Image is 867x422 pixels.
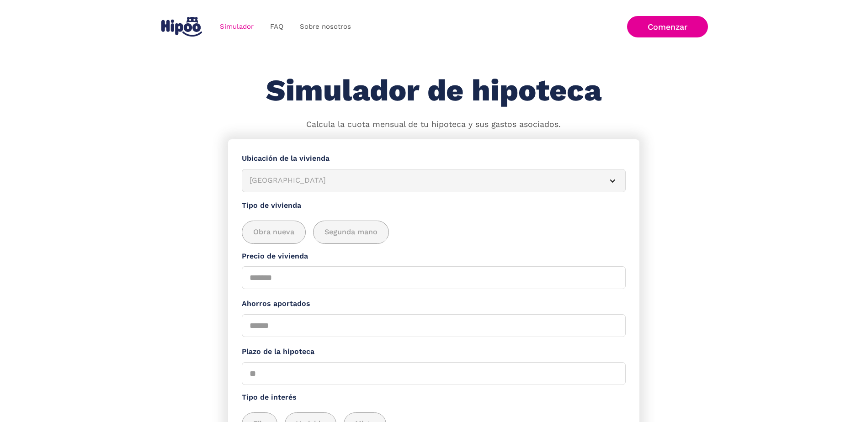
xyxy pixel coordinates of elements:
label: Ahorros aportados [242,298,626,310]
a: Simulador [212,18,262,36]
label: Tipo de vivienda [242,200,626,211]
span: Segunda mano [324,227,378,238]
div: add_description_here [242,221,626,244]
a: Sobre nosotros [292,18,359,36]
article: [GEOGRAPHIC_DATA] [242,169,626,192]
label: Tipo de interés [242,392,626,403]
label: Plazo de la hipoteca [242,346,626,358]
a: FAQ [262,18,292,36]
a: home [160,13,204,40]
h1: Simulador de hipoteca [266,74,601,107]
label: Precio de vivienda [242,251,626,262]
p: Calcula la cuota mensual de tu hipoteca y sus gastos asociados. [306,119,561,131]
label: Ubicación de la vivienda [242,153,626,164]
span: Obra nueva [253,227,294,238]
a: Comenzar [627,16,708,37]
div: [GEOGRAPHIC_DATA] [250,175,596,186]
